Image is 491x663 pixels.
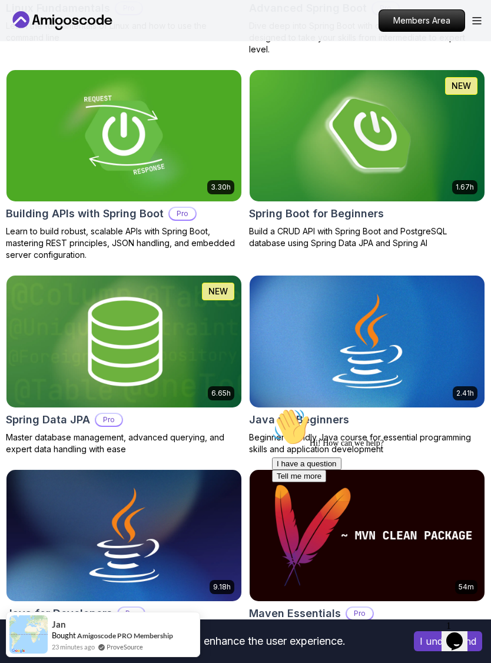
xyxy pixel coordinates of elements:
[250,276,485,407] img: Java for Beginners card
[414,631,482,651] button: Accept cookies
[6,469,242,649] a: Java for Developers card9.18hJava for DevelopersProLearn advanced Java concepts to build scalable...
[6,276,241,407] img: Spring Data JPA card
[249,412,349,428] h2: Java for Beginners
[52,642,95,652] span: 23 minutes ago
[118,608,144,619] p: Pro
[6,432,242,455] p: Master database management, advanced querying, and expert data handling with ease
[9,628,396,654] div: This website uses cookies to enhance the user experience.
[6,470,241,602] img: Java for Developers card
[379,10,465,31] p: Members Area
[249,469,485,649] a: Maven Essentials card54mMaven EssentialsProLearn how to use Maven to build and manage your Java p...
[5,5,42,42] img: :wave:
[249,226,485,249] p: Build a CRUD API with Spring Boot and PostgreSQL database using Spring Data JPA and Spring AI
[250,70,485,202] img: Spring Boot for Beginners card
[6,226,242,261] p: Learn to build robust, scalable APIs with Spring Boot, mastering REST principles, JSON handling, ...
[96,414,122,426] p: Pro
[5,67,59,79] button: Tell me more
[6,69,242,261] a: Building APIs with Spring Boot card3.30hBuilding APIs with Spring BootProLearn to build robust, s...
[6,605,112,622] h2: Java for Developers
[107,642,143,652] a: ProveSource
[249,69,485,250] a: Spring Boot for Beginners card1.67hNEWSpring Boot for BeginnersBuild a CRUD API with Spring Boot ...
[456,389,474,398] p: 2.41h
[249,205,384,222] h2: Spring Boot for Beginners
[5,5,217,79] div: 👋Hi! How can we help?I have a questionTell me more
[250,470,485,602] img: Maven Essentials card
[267,403,479,610] iframe: chat widget
[52,631,76,640] span: Bought
[472,17,482,25] button: Open Menu
[249,605,341,622] h2: Maven Essentials
[452,80,471,92] p: NEW
[52,619,66,629] span: Jan
[249,275,485,455] a: Java for Beginners card2.41hJava for BeginnersBeginner-friendly Java course for essential program...
[9,615,48,654] img: provesource social proof notification image
[442,616,479,651] iframe: chat widget
[213,582,231,592] p: 9.18h
[5,54,74,67] button: I have a question
[208,286,228,297] p: NEW
[6,275,242,455] a: Spring Data JPA card6.65hNEWSpring Data JPAProMaster database management, advanced querying, and ...
[6,205,164,222] h2: Building APIs with Spring Boot
[456,183,474,192] p: 1.67h
[211,183,231,192] p: 3.30h
[347,608,373,619] p: Pro
[379,9,465,32] a: Members Area
[6,70,241,202] img: Building APIs with Spring Boot card
[5,35,117,44] span: Hi! How can we help?
[211,389,231,398] p: 6.65h
[6,412,90,428] h2: Spring Data JPA
[77,631,173,640] a: Amigoscode PRO Membership
[170,208,195,220] p: Pro
[249,432,485,455] p: Beginner-friendly Java course for essential programming skills and application development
